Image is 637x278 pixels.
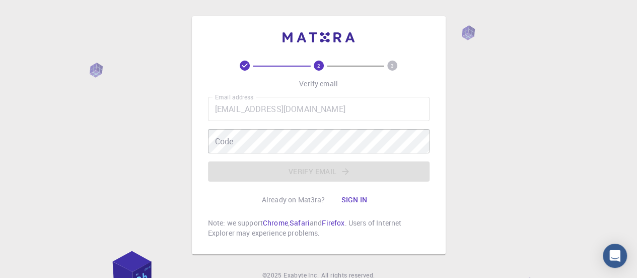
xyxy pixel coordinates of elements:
div: Open Intercom Messenger [603,244,627,268]
text: 2 [317,62,320,69]
text: 3 [391,62,394,69]
a: Safari [290,218,310,228]
p: Verify email [299,79,338,89]
p: Note: we support , and . Users of Internet Explorer may experience problems. [208,218,430,238]
a: Firefox [322,218,344,228]
label: Email address [215,93,253,101]
a: Chrome [263,218,288,228]
p: Already on Mat3ra? [262,195,325,205]
button: Sign in [333,190,375,210]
